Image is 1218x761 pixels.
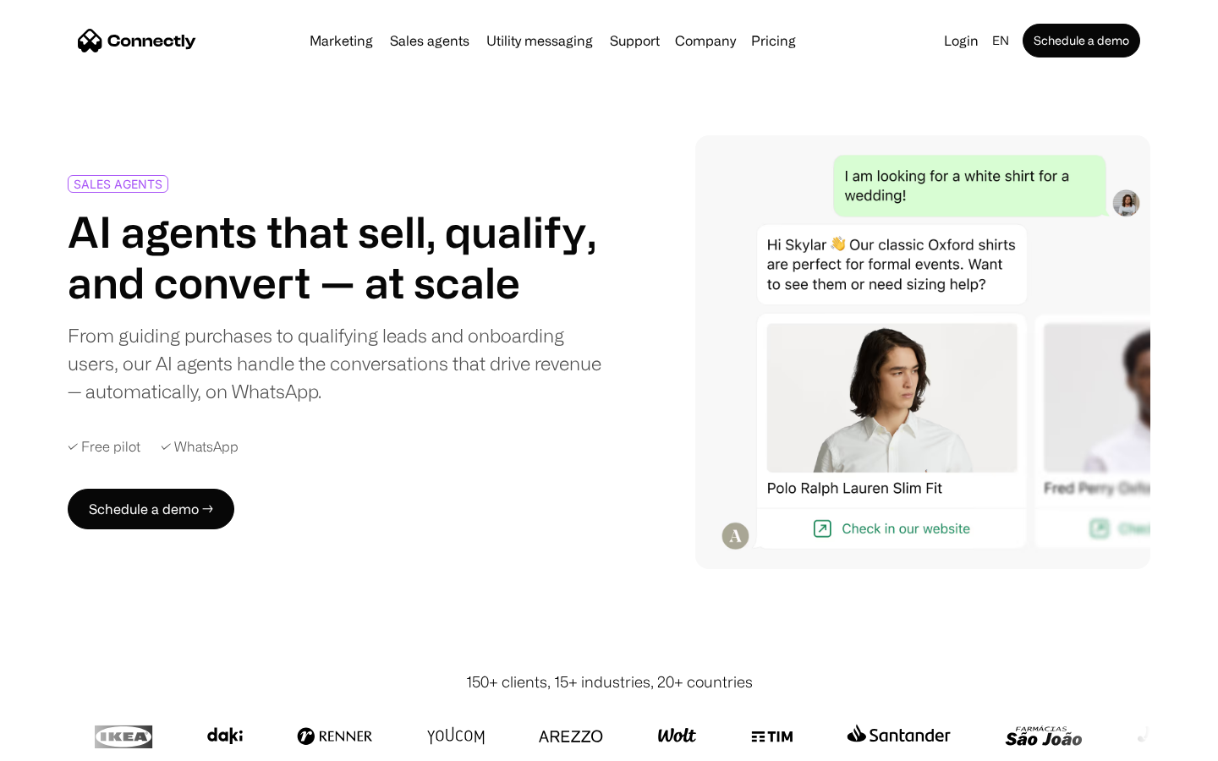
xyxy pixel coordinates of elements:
[480,34,600,47] a: Utility messaging
[74,178,162,190] div: SALES AGENTS
[68,206,602,308] h1: AI agents that sell, qualify, and convert — at scale
[68,489,234,529] a: Schedule a demo →
[161,439,239,455] div: ✓ WhatsApp
[937,29,985,52] a: Login
[744,34,803,47] a: Pricing
[303,34,380,47] a: Marketing
[603,34,667,47] a: Support
[992,29,1009,52] div: en
[34,731,101,755] ul: Language list
[466,671,753,693] div: 150+ clients, 15+ industries, 20+ countries
[675,29,736,52] div: Company
[1023,24,1140,57] a: Schedule a demo
[68,439,140,455] div: ✓ Free pilot
[383,34,476,47] a: Sales agents
[17,730,101,755] aside: Language selected: English
[68,321,602,405] div: From guiding purchases to qualifying leads and onboarding users, our AI agents handle the convers...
